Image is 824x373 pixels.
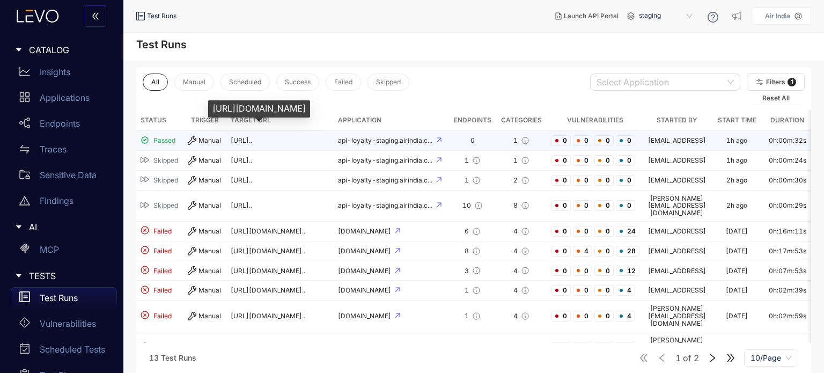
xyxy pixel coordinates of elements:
[147,12,176,20] span: Test Runs
[726,202,747,209] div: 2h ago
[188,156,222,165] div: Manual
[183,78,205,86] span: Manual
[644,131,710,151] td: [EMAIL_ADDRESS]
[29,45,108,55] span: CATALOG
[708,353,717,363] span: right
[573,175,592,186] span: 0
[334,78,352,86] span: Failed
[40,196,73,206] p: Findings
[276,74,319,91] button: Success
[40,319,96,328] p: Vulnerabilities
[644,301,710,332] td: [PERSON_NAME][EMAIL_ADDRESS][DOMAIN_NAME]
[675,353,681,363] span: 1
[151,78,159,86] span: All
[644,281,710,301] td: [EMAIL_ADDRESS]
[6,39,117,61] div: CATALOG
[616,135,635,146] span: 0
[644,242,710,261] td: [EMAIL_ADDRESS]
[15,46,23,54] span: caret-right
[338,156,434,164] span: api-loyalty-staging.airindia.c...
[453,247,492,255] div: 8
[11,287,117,313] a: Test Runs
[764,222,811,242] td: 0h:16m:11s
[11,87,117,113] a: Applications
[40,170,97,180] p: Sensitive Data
[616,246,639,257] span: 28
[764,261,811,281] td: 0h:07m:53s
[551,155,571,166] span: 0
[11,190,117,216] a: Findings
[573,135,592,146] span: 0
[694,353,699,363] span: 2
[453,286,492,295] div: 1
[726,228,748,235] div: [DATE]
[453,312,492,320] div: 1
[338,286,393,294] span: [DOMAIN_NAME]
[564,12,619,20] span: Launch API Portal
[11,164,117,190] a: Sensitive Data
[594,175,614,186] span: 0
[551,285,571,296] span: 0
[616,200,635,211] span: 0
[726,177,747,184] div: 2h ago
[19,195,30,206] span: warning
[616,226,639,237] span: 24
[11,138,117,164] a: Traces
[594,246,614,257] span: 0
[764,110,811,131] th: Duration
[153,312,172,320] span: Failed
[136,110,183,131] th: Status
[136,38,187,51] h4: Test Runs
[573,311,592,321] span: 0
[91,12,100,21] span: double-left
[153,267,172,275] span: Failed
[29,222,108,232] span: AI
[231,201,252,209] span: [URL]..
[547,110,644,131] th: Vulnerabilities
[764,171,811,191] td: 0h:00m:30s
[231,156,252,164] span: [URL]..
[726,353,735,363] span: double-right
[183,110,226,131] th: Trigger
[675,353,699,363] span: of
[788,78,796,86] span: 1
[594,266,614,276] span: 0
[644,171,710,191] td: [EMAIL_ADDRESS]
[40,119,80,128] p: Endpoints
[188,136,222,145] div: Manual
[15,223,23,231] span: caret-right
[501,227,542,236] div: 4
[453,227,492,236] div: 6
[766,78,785,86] span: Filters
[449,110,496,131] th: Endpoints
[644,222,710,242] td: [EMAIL_ADDRESS]
[6,216,117,238] div: AI
[153,247,172,255] span: Failed
[501,266,542,275] div: 4
[40,245,59,254] p: MCP
[453,156,492,165] div: 1
[208,100,310,118] div: [URL][DOMAIN_NAME]
[85,5,106,27] button: double-left
[153,228,172,235] span: Failed
[765,12,790,20] p: Air India
[40,93,90,103] p: Applications
[573,155,592,166] span: 0
[501,312,542,320] div: 4
[338,312,393,320] span: [DOMAIN_NAME]
[644,332,710,363] td: [PERSON_NAME][EMAIL_ADDRESS][DOMAIN_NAME]
[453,176,492,185] div: 1
[174,74,214,91] button: Manual
[231,286,305,294] span: [URL][DOMAIN_NAME]..
[616,285,635,296] span: 4
[764,191,811,222] td: 0h:00m:29s
[616,311,635,321] span: 4
[573,200,592,211] span: 0
[710,110,764,131] th: Start Time
[751,350,792,366] span: 10/Page
[29,271,108,281] span: TESTS
[573,246,592,257] span: 4
[231,267,305,275] span: [URL][DOMAIN_NAME]..
[594,342,614,353] span: 0
[453,137,492,144] div: 0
